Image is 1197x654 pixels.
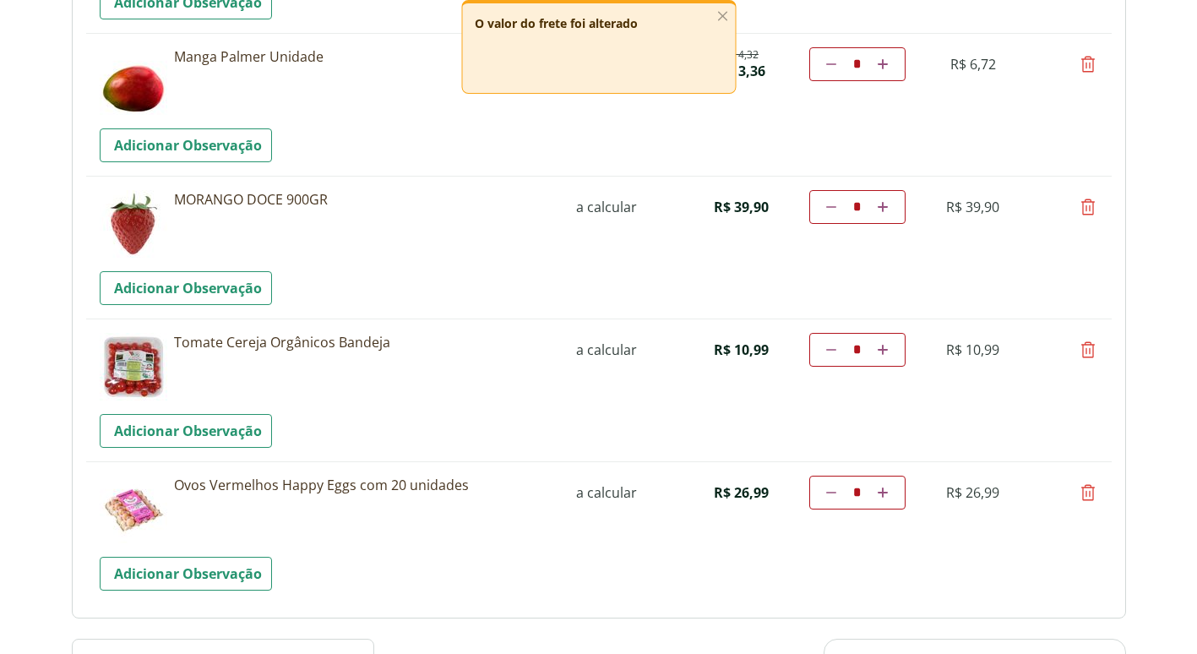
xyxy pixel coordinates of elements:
[946,198,999,216] span: R$ 39,90
[718,62,765,80] span: R$ 3,36
[100,47,167,115] img: Manga Palmer Unidade
[174,190,546,209] a: MORANGO DOCE 900GR
[100,128,272,162] a: Adicionar Observação
[950,55,996,74] span: R$ 6,72
[714,341,769,359] span: R$ 10,99
[100,190,167,258] img: MORANGO DOCE 900GR
[475,15,638,31] span: O valor do frete foi alterado
[100,333,167,401] img: Tomate Cereja Orgânicos Bandeja
[100,414,272,448] a: Adicionar Observação
[576,341,637,359] span: a calcular
[946,483,999,502] span: R$ 26,99
[174,333,546,352] a: Tomate Cereja Orgânicos Bandeja
[724,48,759,62] del: R$ 4,32
[714,483,769,502] span: R$ 26,99
[100,271,272,305] a: Adicionar Observação
[174,476,546,494] a: Ovos Vermelhos Happy Eggs com 20 unidades
[576,198,637,216] span: a calcular
[946,341,999,359] span: R$ 10,99
[576,483,637,502] span: a calcular
[714,198,769,216] span: R$ 39,90
[100,557,272,591] a: Adicionar Observação
[100,476,167,543] img: Ovos Vermelhos Happy Eggs com 20 unidades
[174,47,546,66] a: Manga Palmer Unidade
